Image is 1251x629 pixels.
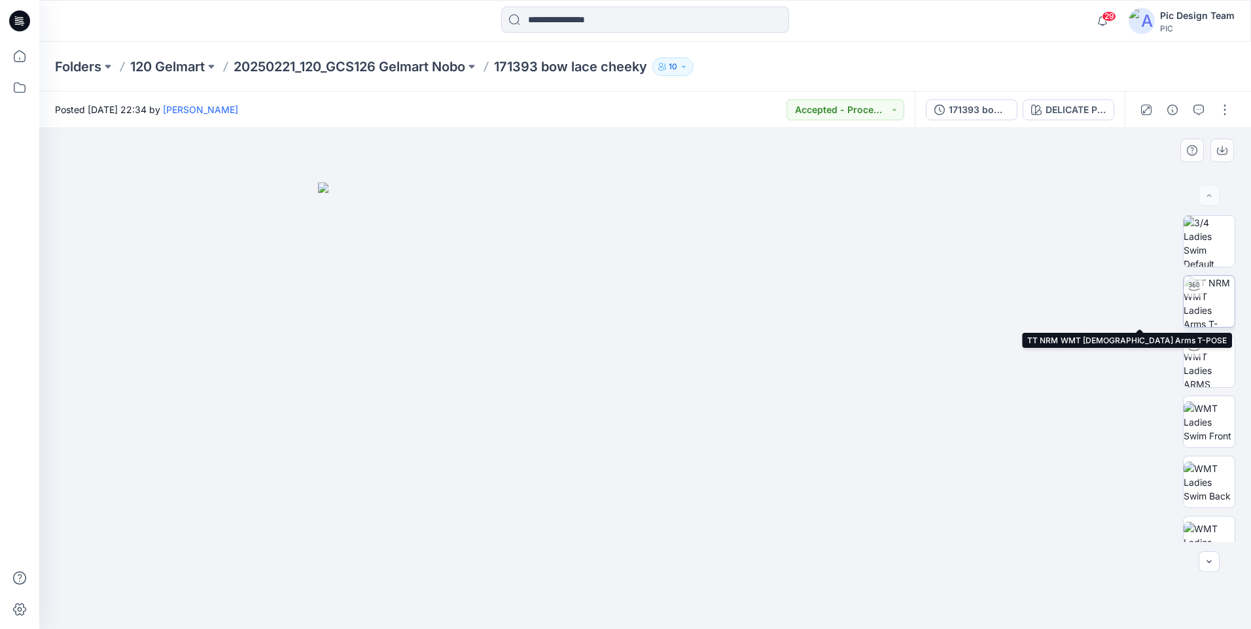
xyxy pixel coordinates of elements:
[1184,216,1235,267] img: 3/4 Ladies Swim Default
[652,58,694,76] button: 10
[130,58,205,76] a: 120 Gelmart
[318,182,972,629] img: eyJhbGciOiJIUzI1NiIsImtpZCI6IjAiLCJzbHQiOiJzZXMiLCJ0eXAiOiJKV1QifQ.eyJkYXRhIjp7InR5cGUiOiJzdG9yYW...
[1184,462,1235,503] img: WMT Ladies Swim Back
[1184,522,1235,563] img: WMT Ladies Swim Left
[949,103,1009,117] div: 171393 bow lace cheeky
[1102,11,1116,22] span: 29
[1129,8,1155,34] img: avatar
[1023,99,1114,120] button: DELICATE PINK
[926,99,1017,120] button: 171393 bow lace cheeky
[1184,276,1235,327] img: TT NRM WMT Ladies Arms T-POSE
[1184,336,1235,387] img: TT NRM WMT Ladies ARMS DOWN
[163,104,238,115] a: [PERSON_NAME]
[669,59,677,74] p: 10
[1046,103,1106,117] div: DELICATE PINK
[1184,401,1235,443] img: WMT Ladies Swim Front
[234,58,465,76] a: 20250221_120_GCS126 Gelmart Nobo
[1160,24,1235,33] div: PIC
[55,103,238,116] span: Posted [DATE] 22:34 by
[55,58,101,76] a: Folders
[1162,99,1183,120] button: Details
[1160,8,1235,24] div: Pic Design Team
[494,58,647,76] p: 171393 bow lace cheeky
